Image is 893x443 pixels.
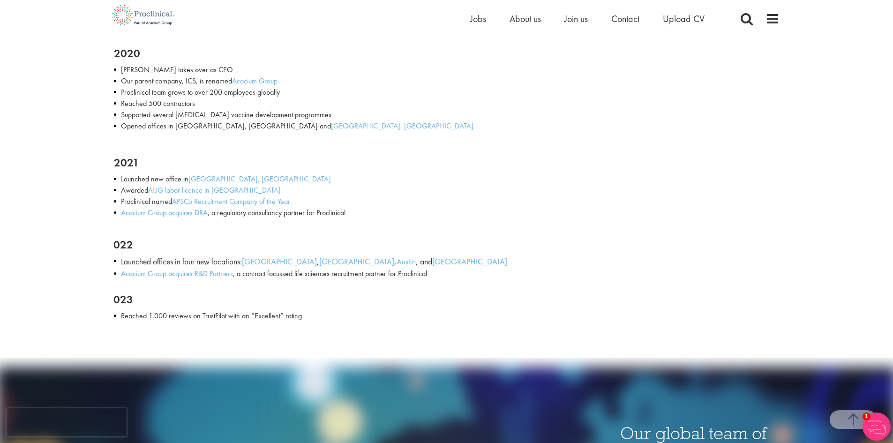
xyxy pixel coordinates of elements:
li: Our parent company, ICS, is renamed [114,75,780,87]
a: APSCo Recruitment Company of the Year [172,196,290,206]
span: 1 [863,413,870,420]
li: Proclinical team grows to over 200 employees globally [114,87,780,98]
li: [PERSON_NAME] takes over as CEO [114,64,780,75]
a: [GEOGRAPHIC_DATA] [319,256,394,267]
li: Reached 500 contractors [114,98,780,109]
a: Acacium Group acquires R&D Partners [121,269,233,278]
a: Acacium Group [232,76,278,86]
iframe: reCAPTCHA [7,408,127,436]
a: Upload CV [663,13,705,25]
li: Proclinical named [114,196,780,207]
span: , a contract focussed life sciences recruitment partner for Proclinical [233,269,427,278]
a: AUG labor licence in [GEOGRAPHIC_DATA] [148,185,281,195]
a: Join us [564,13,588,25]
li: , a regulatory consultancy partner for Proclinical [114,207,780,218]
a: [GEOGRAPHIC_DATA], [GEOGRAPHIC_DATA] [331,121,473,131]
a: Contact [611,13,639,25]
span: Launched offices in four new locations: [121,256,242,267]
h2: 2023 [107,293,787,306]
a: [GEOGRAPHIC_DATA], [GEOGRAPHIC_DATA] [188,174,331,184]
span: , [317,256,319,267]
a: [GEOGRAPHIC_DATA] [242,256,317,267]
a: About us [510,13,541,25]
h2: 2021 [114,157,780,169]
a: Austin [397,256,416,267]
li: Launched new office in [114,173,780,185]
a: [GEOGRAPHIC_DATA] [432,256,507,267]
img: Chatbot [863,413,891,441]
li: Reached 1,000 reviews on TrustPilot with an “Excellent” rating [114,310,780,322]
li: Awarded [114,185,780,196]
h2: 2020 [114,47,780,60]
li: Supported several [MEDICAL_DATA] vaccine development programmes [114,109,780,120]
a: Jobs [470,13,486,25]
a: Acacium Group acquires DRA [121,208,208,218]
span: , [394,256,397,267]
li: Opened offices in [GEOGRAPHIC_DATA], [GEOGRAPHIC_DATA] and [114,120,780,132]
span: , and [416,256,432,267]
